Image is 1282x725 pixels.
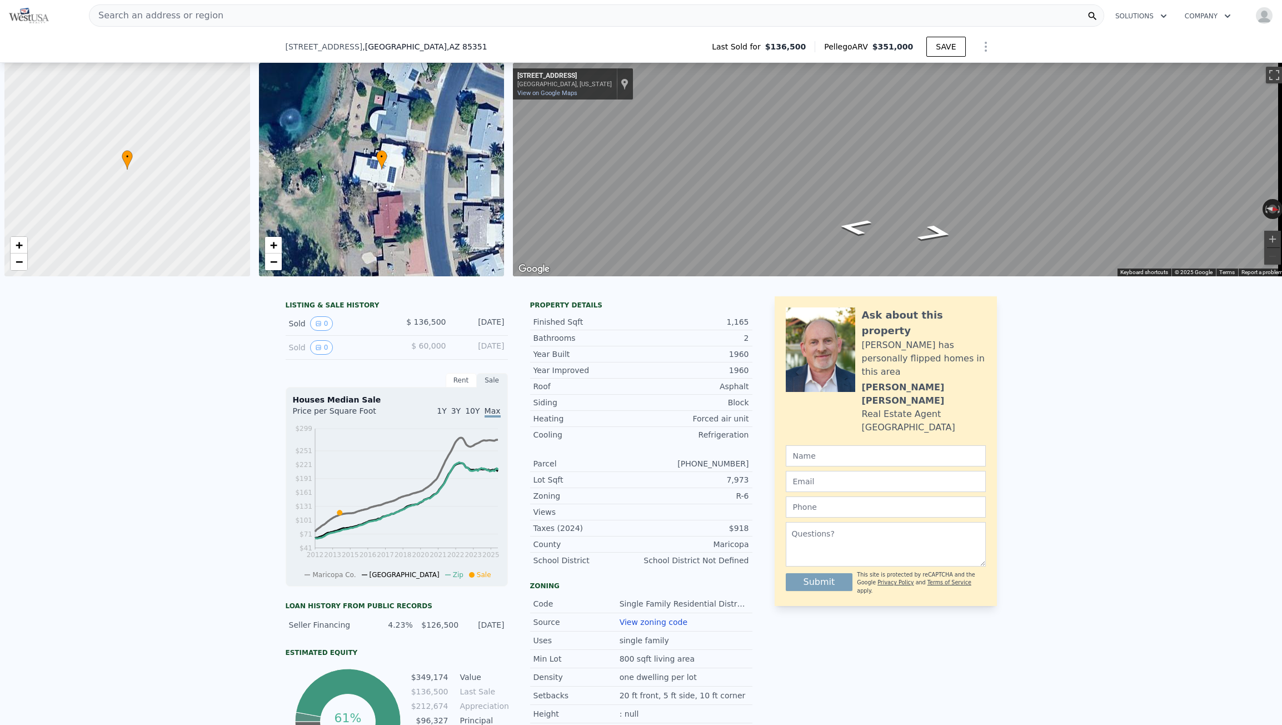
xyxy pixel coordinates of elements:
[533,635,620,646] div: Uses
[122,152,133,162] span: •
[1176,6,1240,26] button: Company
[641,490,749,501] div: R-6
[533,708,620,719] div: Height
[411,700,449,712] td: $212,674
[786,496,986,518] input: Phone
[293,394,501,405] div: Houses Median Sale
[641,413,749,424] div: Forced air unit
[376,152,387,162] span: •
[447,42,487,51] span: , AZ 85351
[270,238,277,252] span: +
[517,81,612,88] div: [GEOGRAPHIC_DATA], [US_STATE]
[312,571,356,579] span: Maricopa Co.
[712,41,765,52] span: Last Sold for
[453,571,463,579] span: Zip
[975,36,997,58] button: Show Options
[824,215,886,239] path: Go South, N Thunderbird Rd
[430,551,447,559] tspan: 2021
[641,555,749,566] div: School District Not Defined
[310,316,333,331] button: View historical data
[533,523,641,534] div: Taxes (2024)
[641,365,749,376] div: 1960
[620,708,641,719] div: : null
[295,489,312,496] tspan: $161
[902,221,969,246] path: Go North, N Thunderbird Rd
[89,9,223,22] span: Search an address or region
[533,332,641,344] div: Bathrooms
[872,42,914,51] span: $351,000
[270,255,277,269] span: −
[335,711,362,725] tspan: 61%
[533,458,641,469] div: Parcel
[16,238,23,252] span: +
[533,598,620,609] div: Code
[533,653,620,664] div: Min Lot
[341,551,358,559] tspan: 2015
[857,571,985,595] div: This site is protected by reCAPTCHA and the Google and apply.
[293,405,397,423] div: Price per Square Foot
[373,619,412,630] div: 4.23%
[295,517,312,524] tspan: $101
[862,421,955,434] div: [GEOGRAPHIC_DATA]
[1175,269,1213,275] span: © 2025 Google
[477,373,508,388] div: Sale
[1264,248,1281,265] button: Zoom out
[465,619,504,630] div: [DATE]
[412,551,429,559] tspan: 2020
[11,254,27,270] a: Zoom out
[765,41,806,52] span: $136,500
[324,551,341,559] tspan: 2013
[620,672,699,683] div: one dwelling per lot
[641,429,749,440] div: Refrigeration
[1263,199,1269,219] button: Rotate counterclockwise
[862,408,941,421] div: Real Estate Agent
[533,539,641,550] div: County
[465,551,482,559] tspan: 2023
[1219,269,1235,275] a: Terms (opens in new tab)
[533,381,641,392] div: Roof
[621,78,628,90] a: Show location on map
[641,523,749,534] div: $918
[620,635,671,646] div: single family
[533,316,641,327] div: Finished Sqft
[641,381,749,392] div: Asphalt
[411,671,449,683] td: $349,174
[377,551,394,559] tspan: 2017
[451,406,461,415] span: 3Y
[620,618,687,627] a: View zoning code
[16,255,23,269] span: −
[289,619,367,630] div: Seller Financing
[533,490,641,501] div: Zoning
[482,551,500,559] tspan: 2025
[411,686,449,698] td: $136,500
[286,41,363,52] span: [STREET_ADDRESS]
[641,474,749,485] div: 7,973
[455,340,505,355] div: [DATE]
[533,555,641,566] div: School District
[620,690,748,701] div: 20 ft front, 5 ft side, 10 ft corner
[620,598,749,609] div: Single Family Residential District
[394,551,411,559] tspan: 2018
[533,365,641,376] div: Year Improved
[786,445,986,466] input: Name
[533,617,620,628] div: Source
[533,397,641,408] div: Siding
[295,461,312,469] tspan: $221
[641,332,749,344] div: 2
[517,90,577,97] a: View on Google Maps
[458,686,508,698] td: Last Sale
[411,341,446,350] span: $ 60,000
[533,349,641,360] div: Year Built
[458,700,508,712] td: Appreciation
[295,447,312,455] tspan: $251
[286,648,508,657] div: Estimated Equity
[641,539,749,550] div: Maricopa
[862,307,986,339] div: Ask about this property
[516,262,552,276] img: Google
[517,72,612,81] div: [STREET_ADDRESS]
[295,475,312,483] tspan: $191
[359,551,376,559] tspan: 2016
[533,672,620,683] div: Density
[516,262,552,276] a: Open this area in Google Maps (opens a new window)
[786,471,986,492] input: Email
